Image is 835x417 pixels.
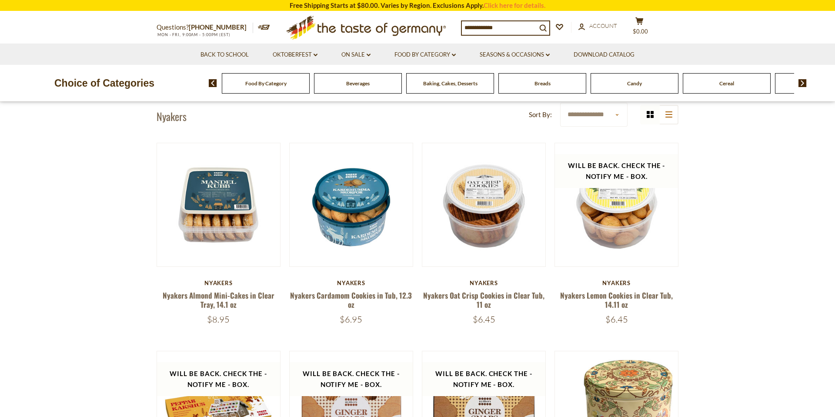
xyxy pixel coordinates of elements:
[157,32,230,37] span: MON - FRI, 9:00AM - 5:00PM (EST)
[633,28,648,35] span: $0.00
[163,290,274,310] a: Nyakers Almond Mini-Cakes in Clear Tray, 14.1 oz
[484,1,545,9] a: Click here for details.
[157,22,253,33] p: Questions?
[473,314,495,325] span: $6.45
[560,290,673,310] a: Nyakers Lemon Cookies in Clear Tub, 14.11 oz
[346,80,370,87] a: Beverages
[719,80,734,87] a: Cereal
[157,279,281,286] div: Nyakers
[529,109,552,120] label: Sort By:
[209,79,217,87] img: previous arrow
[555,143,678,266] img: Nyakers Lemon Cookies
[423,80,478,87] a: Baking, Cakes, Desserts
[157,143,280,266] img: Nyakers Almond-Mini Cakes
[273,50,317,60] a: Oktoberfest
[798,79,807,87] img: next arrow
[290,143,413,266] img: Nyakers Cardamom Cookies
[289,279,413,286] div: Nyakers
[290,290,412,310] a: Nyakers Cardamom Cookies in Tub, 12.3 oz
[200,50,249,60] a: Back to School
[394,50,456,60] a: Food By Category
[605,314,628,325] span: $6.45
[534,80,551,87] a: Breads
[422,143,545,266] img: Nyakers Oat Crisp Cookies
[207,314,230,325] span: $8.95
[245,80,287,87] a: Food By Category
[423,290,544,310] a: Nyakers Oat Crisp Cookies in Clear Tub, 11 oz
[480,50,550,60] a: Seasons & Occasions
[341,50,371,60] a: On Sale
[157,110,187,123] h1: Nyakers
[626,17,652,39] button: $0.00
[189,23,247,31] a: [PHONE_NUMBER]
[554,279,678,286] div: Nyakers
[627,80,642,87] a: Candy
[574,50,635,60] a: Download Catalog
[589,22,617,29] span: Account
[422,279,546,286] div: Nyakers
[340,314,362,325] span: $6.95
[578,21,617,31] a: Account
